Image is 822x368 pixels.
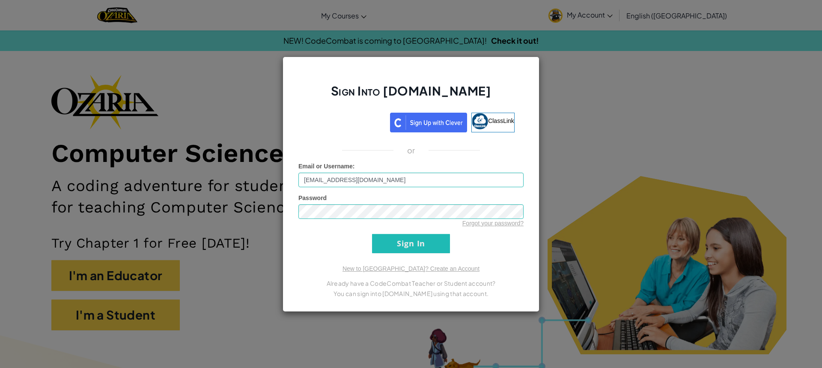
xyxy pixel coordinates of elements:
img: classlink-logo-small.png [472,113,488,129]
span: ClassLink [488,117,514,124]
h2: Sign Into [DOMAIN_NAME] [298,83,524,108]
p: Already have a CodeCombat Teacher or Student account? [298,278,524,288]
input: Sign In [372,234,450,253]
iframe: Sign in with Google Button [303,112,390,131]
label: : [298,162,355,171]
p: or [407,145,415,156]
img: clever_sso_button@2x.png [390,113,467,132]
span: Password [298,194,327,201]
p: You can sign into [DOMAIN_NAME] using that account. [298,288,524,299]
span: Email or Username [298,163,353,170]
a: New to [GEOGRAPHIC_DATA]? Create an Account [342,265,479,272]
a: Forgot your password? [462,220,524,227]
